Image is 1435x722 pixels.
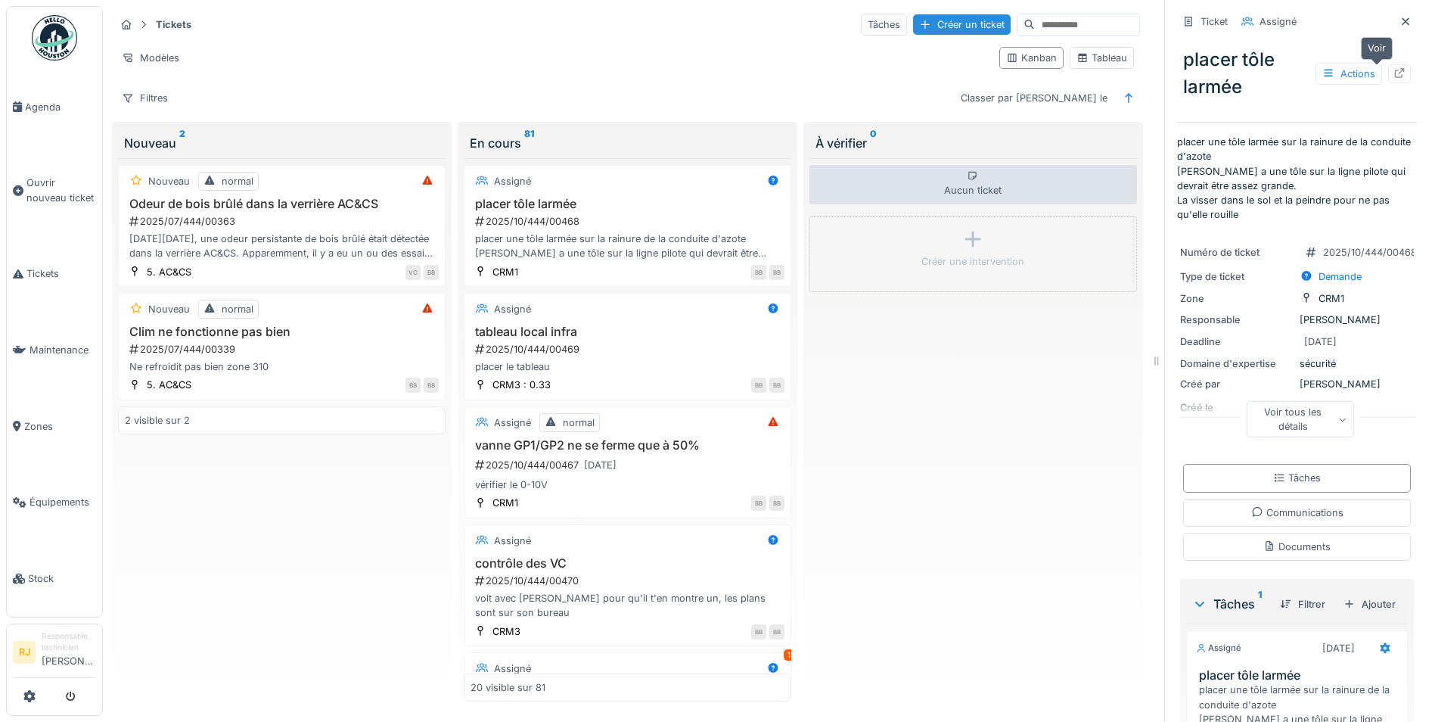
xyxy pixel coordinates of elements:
[494,302,531,316] div: Assigné
[769,496,784,511] div: BB
[492,378,551,392] div: CRM3 : 0.33
[494,415,531,430] div: Assigné
[125,413,190,428] div: 2 visible sur 2
[1192,595,1268,613] div: Tâches
[1322,641,1355,655] div: [DATE]
[1199,668,1401,683] h3: placer tôle larmée
[471,197,784,211] h3: placer tôle larmée
[7,540,102,617] a: Stock
[1180,356,1294,371] div: Domaine d'expertise
[563,415,595,430] div: normal
[751,265,766,280] div: BB
[405,265,421,280] div: VC
[471,232,784,260] div: placer une tôle larmée sur la rainure de la conduite d'azote [PERSON_NAME] a une tôle sur la lign...
[1246,401,1354,437] div: Voir tous les détails
[471,591,784,620] div: voit avec [PERSON_NAME] pour qu'il t'en montre un, les plans sont sur son bureau
[147,378,191,392] div: 5. AC&CS
[1196,642,1241,655] div: Assigné
[115,87,175,109] div: Filtres
[1263,540,1331,554] div: Documents
[1260,14,1297,29] div: Assigné
[474,214,784,229] div: 2025/10/444/00468
[42,630,96,654] div: Responsable technicien
[471,680,545,695] div: 20 visible sur 81
[1315,63,1382,85] div: Actions
[584,458,617,472] div: [DATE]
[13,641,36,664] li: RJ
[494,661,531,676] div: Assigné
[1180,335,1294,349] div: Deadline
[769,378,784,393] div: BB
[769,265,784,280] div: BB
[42,630,96,674] li: [PERSON_NAME]
[1180,291,1294,306] div: Zone
[471,325,784,339] h3: tableau local infra
[7,236,102,313] a: Tickets
[30,495,96,509] span: Équipements
[913,14,1011,35] div: Créer un ticket
[492,496,518,510] div: CRM1
[125,325,439,339] h3: Clim ne fonctionne pas bien
[494,534,531,548] div: Assigné
[470,134,785,152] div: En cours
[751,496,766,511] div: BB
[1076,51,1127,65] div: Tableau
[32,15,77,61] img: Badge_color-CXgf-gQk.svg
[1177,135,1417,222] p: placer une tôle larmée sur la rainure de la conduite d'azote [PERSON_NAME] a une tôle sur la lign...
[815,134,1131,152] div: À vérifier
[1337,594,1402,615] div: Ajouter
[128,214,439,229] div: 2025/07/444/00363
[24,419,96,434] span: Zones
[1200,14,1228,29] div: Ticket
[1180,269,1294,284] div: Type de ticket
[222,174,253,188] div: normal
[25,100,96,114] span: Agenda
[7,465,102,541] a: Équipements
[148,174,190,188] div: Nouveau
[471,359,784,374] div: placer le tableau
[1361,37,1393,59] div: Voir
[7,312,102,388] a: Maintenance
[148,302,190,316] div: Nouveau
[492,265,518,279] div: CRM1
[1323,245,1417,260] div: 2025/10/444/00468
[405,378,421,393] div: BB
[30,343,96,357] span: Maintenance
[1177,40,1417,107] div: placer tôle larmée
[222,302,253,316] div: normal
[7,69,102,145] a: Agenda
[179,134,185,152] sup: 2
[7,388,102,465] a: Zones
[524,134,534,152] sup: 81
[124,134,440,152] div: Nouveau
[26,176,96,204] span: Ouvrir nouveau ticket
[769,624,784,640] div: BB
[1319,269,1362,284] div: Demande
[1180,356,1414,371] div: sécurité
[471,478,784,492] div: vérifier le 0-10V
[1258,595,1262,613] sup: 1
[125,197,439,211] h3: Odeur de bois brûlé dans la verrière AC&CS
[125,359,439,374] div: Ne refroidit pas bien zone 310
[809,165,1137,204] div: Aucun ticket
[424,378,439,393] div: BB
[1180,313,1294,327] div: Responsable
[1180,377,1294,391] div: Créé par
[128,342,439,356] div: 2025/07/444/00339
[147,265,191,279] div: 5. AC&CS
[494,174,531,188] div: Assigné
[492,624,520,639] div: CRM3
[861,14,907,36] div: Tâches
[13,630,96,678] a: RJ Responsable technicien[PERSON_NAME]
[784,649,794,661] div: 1
[751,624,766,640] div: BB
[125,232,439,260] div: [DATE][DATE], une odeur persistante de bois brûlé était détectée dans la verrière AC&CS. Apparemm...
[474,456,784,475] div: 2025/10/444/00467
[1180,377,1414,391] div: [PERSON_NAME]
[115,47,186,69] div: Modèles
[751,378,766,393] div: BB
[954,87,1114,109] div: Classer par [PERSON_NAME] le
[1180,245,1294,260] div: Numéro de ticket
[870,134,877,152] sup: 0
[150,17,197,32] strong: Tickets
